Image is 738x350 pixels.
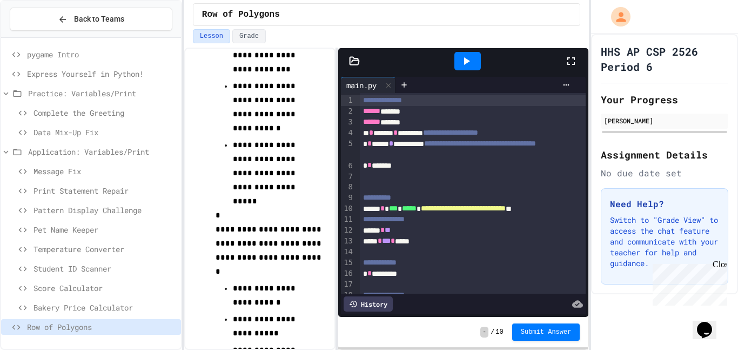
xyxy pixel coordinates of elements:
[341,279,354,290] div: 17
[344,296,393,312] div: History
[33,282,177,294] span: Score Calculator
[341,138,354,160] div: 5
[10,8,172,31] button: Back to Teams
[33,166,177,177] span: Message Fix
[27,321,177,333] span: Row of Polygons
[341,193,354,203] div: 9
[33,263,177,274] span: Student ID Scanner
[341,106,354,117] div: 2
[341,161,354,171] div: 6
[601,167,728,180] div: No due date set
[33,127,177,138] span: Data Mix-Up Fix
[341,117,354,128] div: 3
[610,215,719,269] p: Switch to "Grade View" to access the chat feature and communicate with your teacher for help and ...
[74,14,124,25] span: Back to Teams
[491,328,494,336] span: /
[28,88,177,99] span: Practice: Variables/Print
[202,8,280,21] span: Row of Polygons
[341,247,354,257] div: 14
[480,327,488,338] span: -
[33,224,177,235] span: Pet Name Keeper
[648,260,727,306] iframe: chat widget
[341,225,354,236] div: 12
[341,203,354,214] div: 10
[33,185,177,196] span: Print Statement Repair
[341,182,354,193] div: 8
[601,44,728,74] h1: HHS AP CSP 2526 Period 6
[601,92,728,107] h2: Your Progress
[33,302,177,313] span: Bakery Price Calculator
[33,204,177,216] span: Pattern Display Challenge
[341,80,382,91] div: main.py
[232,29,266,43] button: Grade
[693,307,727,339] iframe: chat widget
[341,268,354,279] div: 16
[4,4,75,69] div: Chat with us now!Close
[341,214,354,225] div: 11
[341,171,354,182] div: 7
[341,257,354,268] div: 15
[341,290,354,301] div: 18
[341,95,354,106] div: 1
[33,107,177,118] span: Complete the Greeting
[512,323,580,341] button: Submit Answer
[27,68,177,80] span: Express Yourself in Python!
[27,49,177,60] span: pygame Intro
[341,128,354,138] div: 4
[28,146,177,157] span: Application: Variables/Print
[341,77,395,93] div: main.py
[341,236,354,247] div: 13
[495,328,503,336] span: 10
[610,197,719,210] h3: Need Help?
[193,29,230,43] button: Lesson
[33,243,177,255] span: Temperature Converter
[601,147,728,162] h2: Assignment Details
[521,328,572,336] span: Submit Answer
[600,4,633,29] div: My Account
[604,116,725,126] div: [PERSON_NAME]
